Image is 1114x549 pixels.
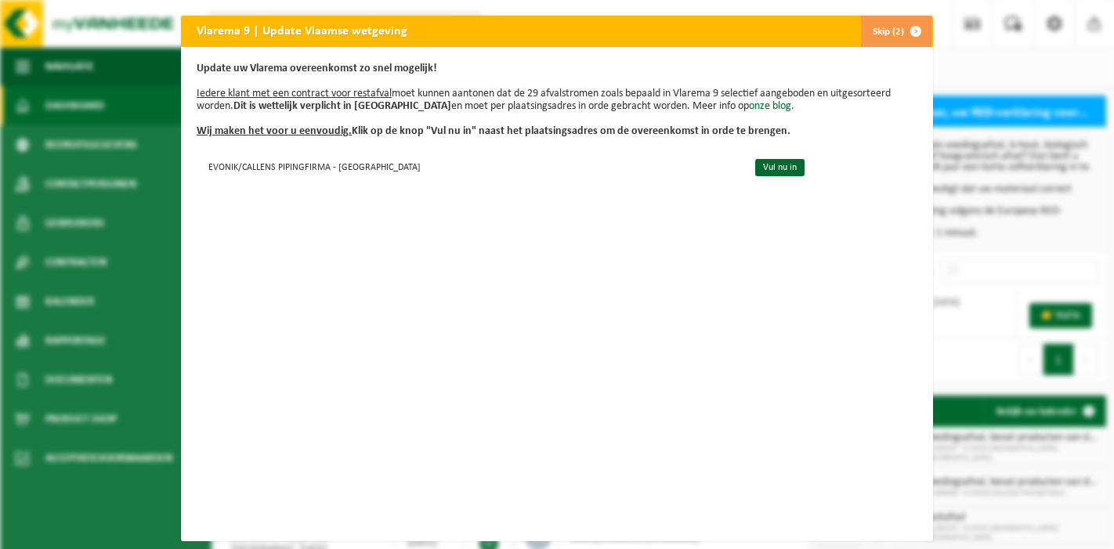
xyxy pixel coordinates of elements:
[233,100,451,112] b: Dit is wettelijk verplicht in [GEOGRAPHIC_DATA]
[755,159,805,176] a: Vul nu in
[197,63,917,138] p: moet kunnen aantonen dat de 29 afvalstromen zoals bepaald in Vlarema 9 selectief aangeboden en ui...
[197,125,790,137] b: Klik op de knop "Vul nu in" naast het plaatsingsadres om de overeenkomst in orde te brengen.
[197,154,742,179] td: EVONIK/CALLENS PIPINGFIRMA - [GEOGRAPHIC_DATA]
[749,100,794,112] a: onze blog.
[197,63,437,74] b: Update uw Vlarema overeenkomst zo snel mogelijk!
[197,88,392,99] u: Iedere klant met een contract voor restafval
[197,125,352,137] u: Wij maken het voor u eenvoudig.
[860,16,931,47] button: Skip (2)
[181,16,423,45] h2: Vlarema 9 | Update Vlaamse wetgeving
